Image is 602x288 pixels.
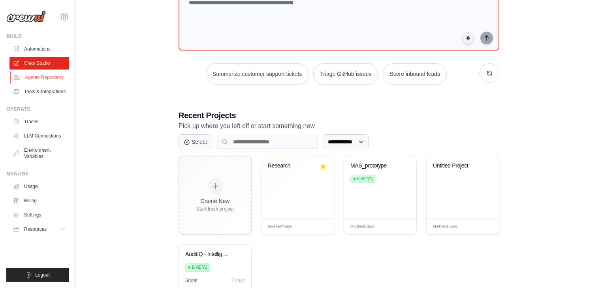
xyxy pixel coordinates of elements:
[185,277,198,284] div: 5 run s
[268,162,316,169] div: Research
[196,197,234,205] div: Create New
[462,32,474,44] button: Click to speak your automation idea
[433,224,457,230] span: Modified 2 days
[319,162,327,171] button: Remove from favorites
[433,162,481,169] div: Untitled Project
[24,226,47,232] span: Resources
[35,272,50,278] span: Logout
[480,224,487,230] span: Edit
[398,224,404,230] span: Edit
[268,224,292,230] span: Modified 7 days
[9,223,69,235] button: Resources
[375,224,395,230] div: Manage deployment
[350,162,398,169] div: MAS_prototype
[375,224,389,230] span: Manage
[179,110,499,121] h3: Recent Projects
[6,33,69,40] div: Build
[196,206,234,212] div: Start fresh project
[9,43,69,55] a: Automations
[6,11,46,23] img: Logo
[185,251,233,258] div: AuditIQ - Intelligent Query Router & Execution System
[6,268,69,282] button: Logout
[480,63,499,83] button: Get new suggestions
[9,209,69,221] a: Settings
[9,85,69,98] a: Tools & Integrations
[315,224,322,230] span: Edit
[206,63,309,85] button: Summarize customer support tickets
[383,63,447,85] button: Score inbound leads
[9,194,69,207] a: Billing
[313,63,378,85] button: Triage GitHub issues
[357,176,372,182] span: Live v1
[179,121,499,131] p: Pick up where you left off or start something new
[231,277,245,284] div: 7 days
[179,134,212,149] button: Select
[9,144,69,163] a: Environment Variables
[9,130,69,142] a: LLM Connections
[6,106,69,112] div: Operate
[9,180,69,193] a: Usage
[350,224,374,230] span: Modified 2 days
[10,71,70,84] a: Agents Repository
[6,171,69,177] div: Manage
[9,115,69,128] a: Traces
[9,57,69,70] a: Crew Studio
[192,264,207,271] span: Live v1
